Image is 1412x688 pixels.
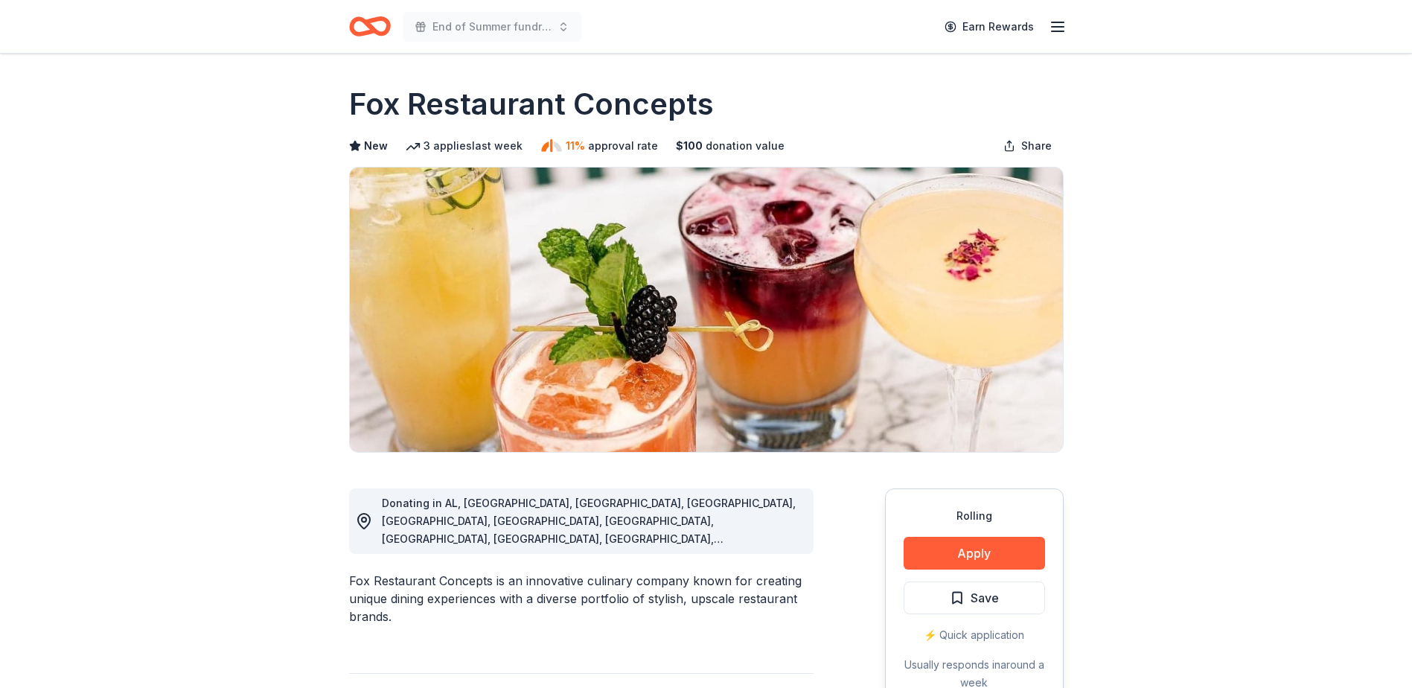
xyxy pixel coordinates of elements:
[904,626,1045,644] div: ⚡️ Quick application
[676,137,703,155] span: $ 100
[406,137,523,155] div: 3 applies last week
[364,137,388,155] span: New
[706,137,785,155] span: donation value
[432,18,552,36] span: End of Summer fundraiser
[971,588,999,608] span: Save
[904,507,1045,525] div: Rolling
[991,131,1064,161] button: Share
[904,582,1045,614] button: Save
[382,497,796,581] span: Donating in AL, [GEOGRAPHIC_DATA], [GEOGRAPHIC_DATA], [GEOGRAPHIC_DATA], [GEOGRAPHIC_DATA], [GEOG...
[566,137,585,155] span: 11%
[588,137,658,155] span: approval rate
[349,83,714,125] h1: Fox Restaurant Concepts
[403,12,581,42] button: End of Summer fundraiser
[350,168,1063,452] img: Image for Fox Restaurant Concepts
[349,9,391,44] a: Home
[349,572,814,625] div: Fox Restaurant Concepts is an innovative culinary company known for creating unique dining experi...
[904,537,1045,570] button: Apply
[1021,137,1052,155] span: Share
[936,13,1043,40] a: Earn Rewards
